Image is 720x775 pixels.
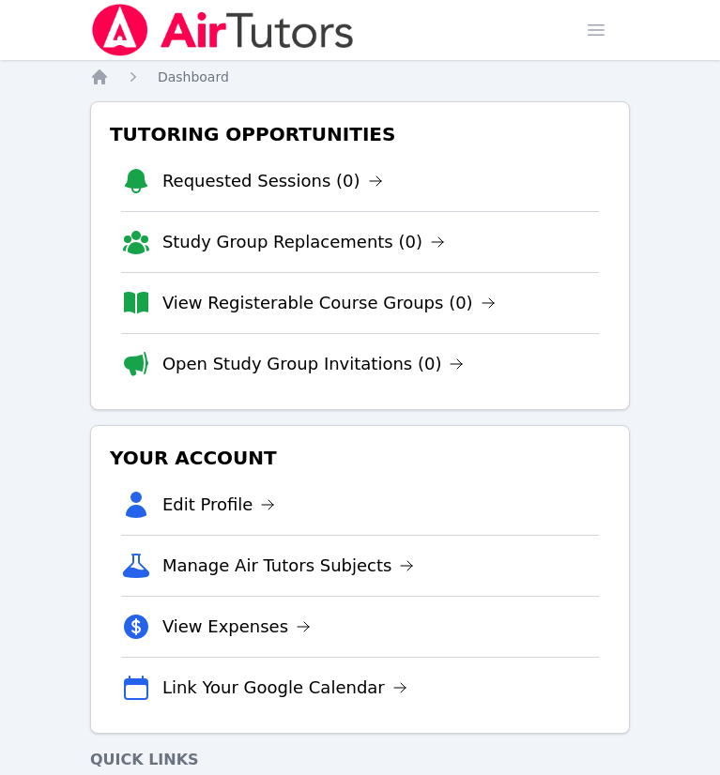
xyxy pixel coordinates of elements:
a: Dashboard [158,68,229,86]
a: Open Study Group Invitations (0) [162,351,465,377]
img: Air Tutors [90,4,356,56]
nav: Breadcrumb [90,68,630,86]
a: Edit Profile [162,492,276,518]
a: Requested Sessions (0) [162,168,383,194]
h3: Your Account [106,441,614,475]
a: Study Group Replacements (0) [162,229,445,255]
h3: Tutoring Opportunities [106,117,614,151]
a: View Registerable Course Groups (0) [162,290,496,316]
span: Dashboard [158,69,229,84]
a: View Expenses [162,614,311,640]
a: Link Your Google Calendar [162,675,407,701]
a: Manage Air Tutors Subjects [162,553,415,579]
h4: Quick Links [90,749,630,771]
